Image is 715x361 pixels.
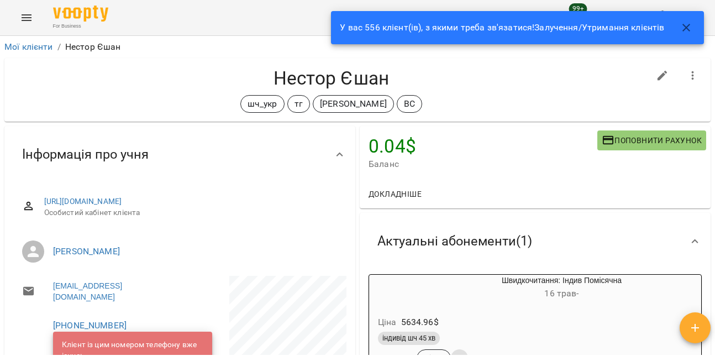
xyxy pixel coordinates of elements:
span: Докладніше [369,187,422,201]
div: тг [287,95,310,113]
div: шч_укр [240,95,285,113]
p: ВС [404,97,415,111]
button: Поповнити рахунок [597,130,706,150]
a: [PHONE_NUMBER] [53,320,127,331]
div: Швидкочитання: Індив Помісячна [369,275,422,301]
div: [PERSON_NAME] [313,95,394,113]
span: Інформація про учня [22,146,149,163]
h4: 0.04 $ [369,135,597,158]
span: Особистий кабінет клієнта [44,207,338,218]
nav: breadcrumb [4,40,711,54]
p: тг [295,97,303,111]
div: Інформація про учня [4,126,355,183]
p: шч_укр [248,97,277,111]
div: ВС [397,95,422,113]
p: [PERSON_NAME] [320,97,387,111]
a: Залучення/Утримання клієнтів [534,22,664,33]
p: Нестор Єшан [65,40,121,54]
a: [PERSON_NAME] [53,246,120,257]
span: 99+ [569,3,587,14]
span: Актуальні абонементи ( 1 ) [377,233,532,250]
button: Докладніше [364,184,426,204]
img: Voopty Logo [53,6,108,22]
div: Швидкочитання: Індив Помісячна [422,275,701,301]
a: Мої клієнти [4,41,53,52]
span: Баланс [369,158,597,171]
span: Поповнити рахунок [602,134,702,147]
button: Menu [13,4,40,31]
a: [EMAIL_ADDRESS][DOMAIN_NAME] [53,280,169,302]
span: 16 трав - [544,288,579,299]
li: / [57,40,61,54]
a: [URL][DOMAIN_NAME] [44,197,122,206]
p: 5634.96 $ [401,316,439,329]
p: У вас 556 клієнт(ів), з якими треба зв'язатися! [340,21,664,34]
div: Актуальні абонементи(1) [360,213,711,270]
h4: Нестор Єшан [13,67,649,90]
span: For Business [53,23,108,30]
h6: Ціна [378,315,397,330]
span: індивід шч 45 хв [378,333,440,343]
